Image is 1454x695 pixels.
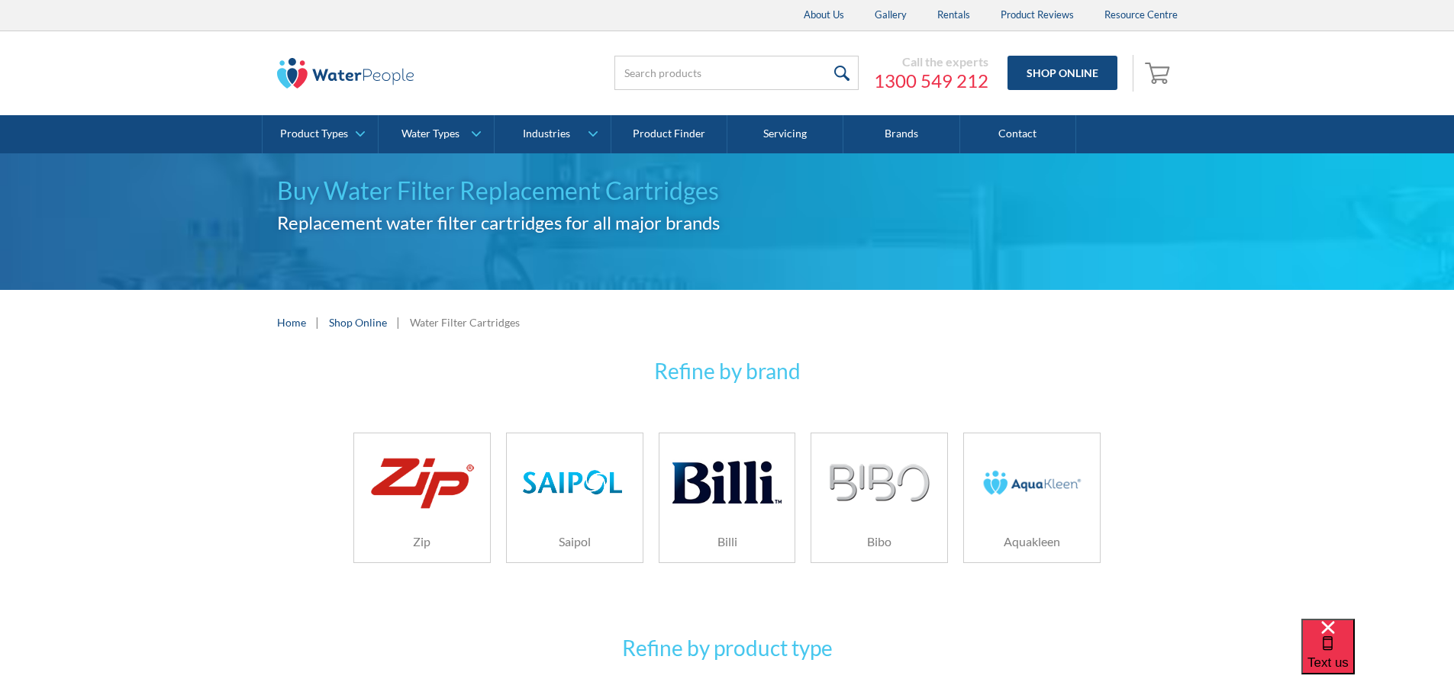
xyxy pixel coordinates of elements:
a: Industries [495,115,610,153]
img: shopping cart [1145,60,1174,85]
a: Open cart [1141,55,1178,92]
h6: Billi [659,533,795,551]
img: The Water People [277,58,414,88]
a: Product Finder [611,115,727,153]
img: Bibo [829,464,930,502]
a: ZipZip [353,433,491,563]
h6: Aquakleen [964,533,1100,551]
a: SaipolSaipol [506,433,643,563]
a: Shop Online [1007,56,1117,90]
a: Contact [960,115,1076,153]
h3: Refine by product type [277,632,1178,664]
h6: Bibo [811,533,947,551]
h6: Saipol [507,533,643,551]
a: Servicing [727,115,843,153]
a: Shop Online [329,314,387,330]
div: Water Filter Cartridges [410,314,520,330]
h6: Zip [354,533,490,551]
h2: Replacement water filter cartridges for all major brands [277,209,1178,236]
input: Search products [614,56,859,90]
img: Aquakleen [978,446,1086,519]
div: Call the experts [874,54,988,69]
a: BiboBibo [811,433,948,563]
img: Billi [672,446,781,519]
a: AquakleenAquakleen [963,433,1101,563]
a: Home [277,314,306,330]
div: Water Types [401,127,459,140]
a: Brands [843,115,959,153]
h1: Buy Water Filter Replacement Cartridges [277,172,1178,209]
a: Product Types [263,115,378,153]
a: 1300 549 212 [874,69,988,92]
iframe: podium webchat widget bubble [1301,619,1454,695]
div: | [395,313,402,331]
a: BilliBilli [659,433,796,563]
a: Water Types [379,115,494,153]
div: Product Types [280,127,348,140]
img: Zip [368,450,476,515]
img: Saipol [520,466,628,498]
h3: Refine by brand [277,355,1178,387]
div: | [314,313,321,331]
div: Industries [523,127,570,140]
